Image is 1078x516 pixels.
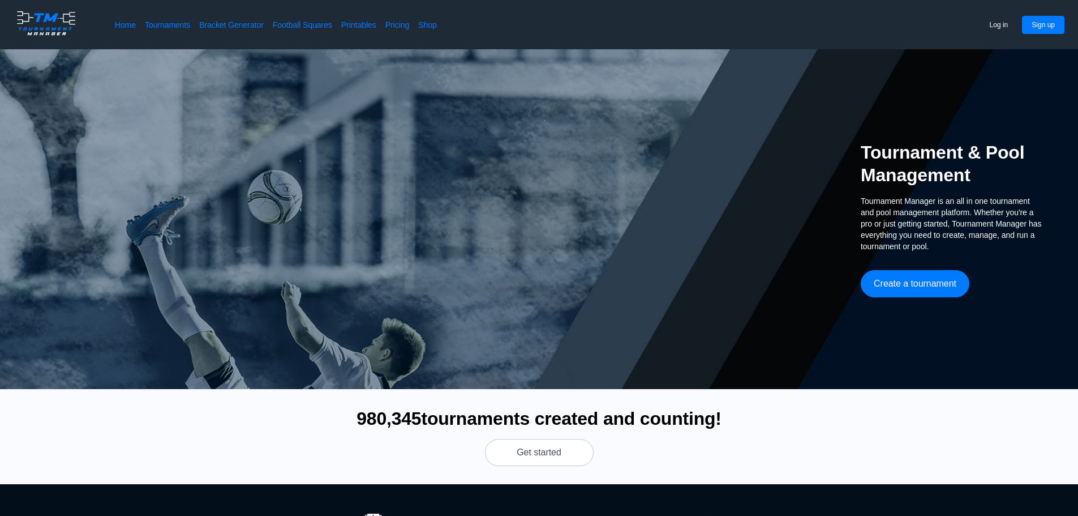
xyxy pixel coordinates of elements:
button: Create a tournament [861,270,969,297]
button: Log in [980,16,1018,34]
a: Home [115,19,136,31]
img: logo.ffa97a18e3bf2c7d.png [14,9,79,37]
button: Get started [485,439,594,466]
h2: 980,345 tournaments created and counting! [357,407,721,430]
a: Tournaments [145,19,190,31]
a: Shop [418,19,437,31]
button: Sign up [1022,16,1064,34]
a: Pricing [385,19,409,31]
a: Football Squares [273,19,332,31]
a: Printables [341,19,376,31]
h2: Tournament & Pool Management [861,141,1042,186]
span: Tournament Manager is an all in one tournament and pool management platform. Whether you're a pro... [861,195,1042,252]
a: Bracket Generator [199,19,264,31]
